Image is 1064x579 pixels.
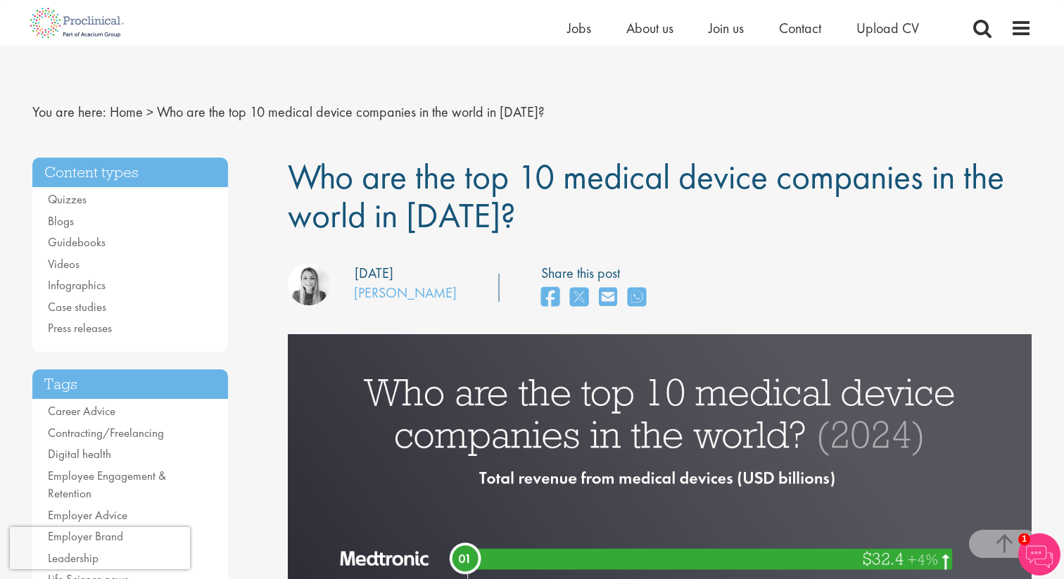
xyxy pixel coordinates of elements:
[48,446,111,462] a: Digital health
[48,320,112,336] a: Press releases
[1018,533,1060,575] img: Chatbot
[10,527,190,569] iframe: reCAPTCHA
[599,283,617,313] a: share on email
[354,284,457,302] a: [PERSON_NAME]
[157,103,545,121] span: Who are the top 10 medical device companies in the world in [DATE]?
[32,369,228,400] h3: Tags
[32,158,228,188] h3: Content types
[48,468,166,502] a: Employee Engagement & Retention
[48,403,115,419] a: Career Advice
[626,19,673,37] a: About us
[48,507,127,523] a: Employer Advice
[541,263,653,284] label: Share this post
[48,234,106,250] a: Guidebooks
[288,263,330,305] img: Hannah Burke
[48,191,87,207] a: Quizzes
[146,103,153,121] span: >
[856,19,919,37] a: Upload CV
[355,263,393,284] div: [DATE]
[48,213,74,229] a: Blogs
[48,299,106,314] a: Case studies
[48,277,106,293] a: Infographics
[628,283,646,313] a: share on whats app
[110,103,143,121] a: breadcrumb link
[779,19,821,37] a: Contact
[570,283,588,313] a: share on twitter
[567,19,591,37] a: Jobs
[32,103,106,121] span: You are here:
[1018,533,1030,545] span: 1
[541,283,559,313] a: share on facebook
[48,425,164,440] a: Contracting/Freelancing
[288,154,1004,238] span: Who are the top 10 medical device companies in the world in [DATE]?
[709,19,744,37] a: Join us
[48,256,80,272] a: Videos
